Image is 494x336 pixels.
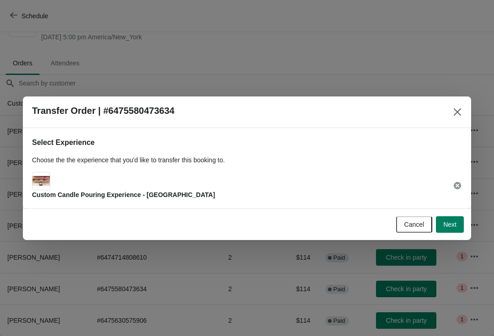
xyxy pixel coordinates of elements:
[32,176,50,186] img: Main Experience Image
[443,221,456,228] span: Next
[32,137,462,148] h2: Select Experience
[404,221,424,228] span: Cancel
[396,216,433,233] button: Cancel
[436,216,464,233] button: Next
[32,155,462,165] p: Choose the the experience that you'd like to transfer this booking to.
[32,106,174,116] h2: Transfer Order | #6475580473634
[32,191,215,198] span: Custom Candle Pouring Experience - [GEOGRAPHIC_DATA]
[449,104,466,120] button: Close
